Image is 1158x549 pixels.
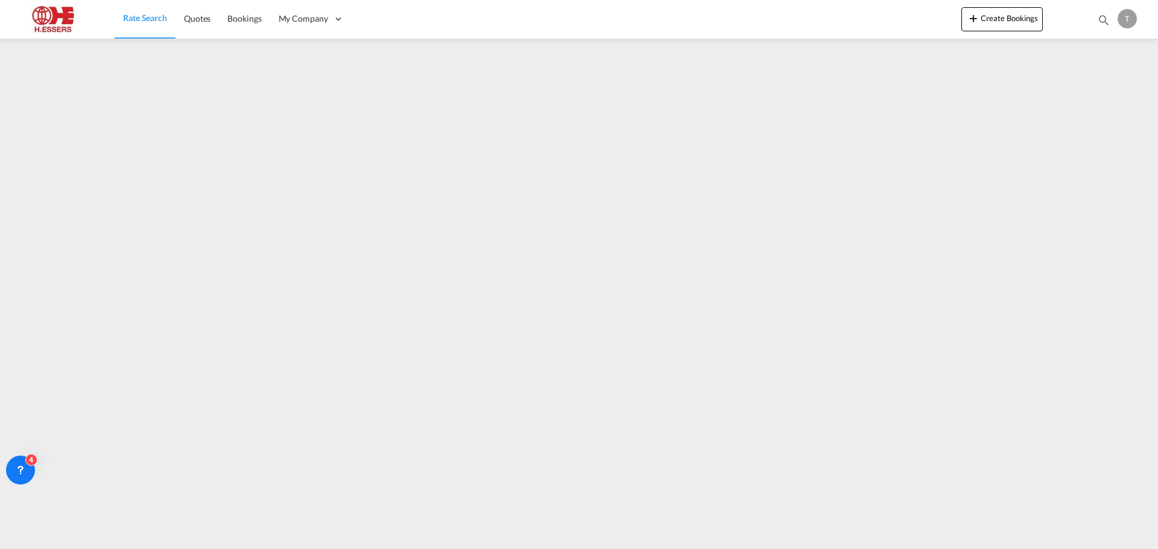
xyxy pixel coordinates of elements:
[1118,9,1137,28] div: T
[227,13,261,24] span: Bookings
[9,486,51,531] iframe: Chat
[1097,13,1110,31] div: icon-magnify
[18,5,100,33] img: 690005f0ba9d11ee90968bb23dcea500.JPG
[279,13,328,25] span: My Company
[1097,13,1110,27] md-icon: icon-magnify
[961,7,1043,31] button: icon-plus 400-fgCreate Bookings
[184,13,210,24] span: Quotes
[123,13,167,23] span: Rate Search
[966,11,981,25] md-icon: icon-plus 400-fg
